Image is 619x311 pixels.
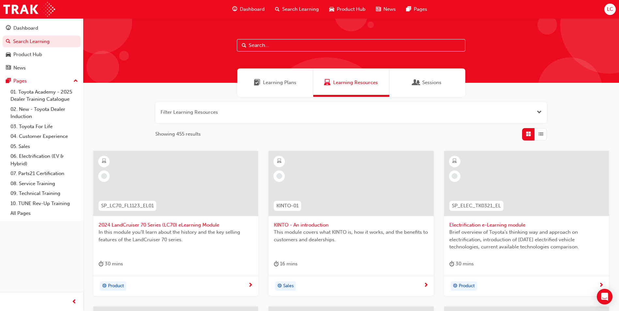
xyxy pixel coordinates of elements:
[526,130,531,138] span: Grid
[6,39,10,45] span: search-icon
[401,3,432,16] a: pages-iconPages
[99,229,253,243] span: In this module you'll learn about the history and the key selling features of the LandCruiser 70 ...
[449,260,454,268] span: duration-icon
[155,130,201,138] span: Showing 455 results
[3,2,55,17] img: Trak
[333,79,378,86] span: Learning Resources
[452,202,501,210] span: SP_ELEC_TK0321_EL
[283,282,294,290] span: Sales
[597,289,612,304] div: Open Intercom Messenger
[248,283,253,289] span: next-icon
[3,36,81,48] a: Search Learning
[242,42,246,49] span: Search
[3,75,81,87] button: Pages
[3,22,81,34] a: Dashboard
[453,282,457,290] span: target-icon
[449,229,604,251] span: Brief overview of Toyota’s thinking way and approach on electrification, introduction of [DATE] e...
[389,68,465,97] a: SessionsSessions
[102,157,106,166] span: learningResourceType_ELEARNING-icon
[277,157,282,166] span: learningResourceType_ELEARNING-icon
[444,151,609,296] a: SP_ELEC_TK0321_ELElectrification e-Learning moduleBrief overview of Toyota’s thinking way and app...
[108,282,124,290] span: Product
[276,173,282,179] span: learningRecordVerb_NONE-icon
[8,151,81,169] a: 06. Electrification (EV & Hybrid)
[3,62,81,74] a: News
[604,4,616,15] button: LC
[99,221,253,229] span: 2024 LandCruiser 70 Series (LC70) eLearning Module
[6,65,11,71] span: news-icon
[13,64,26,72] div: News
[599,283,604,289] span: next-icon
[422,79,441,86] span: Sessions
[329,5,334,13] span: car-icon
[3,21,81,75] button: DashboardSearch LearningProduct HubNews
[8,122,81,132] a: 03. Toyota For Life
[227,3,270,16] a: guage-iconDashboard
[406,5,411,13] span: pages-icon
[3,49,81,61] a: Product Hub
[274,260,298,268] div: 16 mins
[607,6,613,13] span: LC
[93,151,258,296] a: SP_LC70_FL1123_EL012024 LandCruiser 70 Series (LC70) eLearning ModuleIn this module you'll learn ...
[277,282,282,290] span: target-icon
[274,229,428,243] span: This module covers what KINTO is, how it works, and the benefits to customers and dealerships.
[337,6,365,13] span: Product Hub
[237,68,313,97] a: Learning PlansLearning Plans
[73,77,78,85] span: up-icon
[102,282,107,290] span: target-icon
[99,260,103,268] span: duration-icon
[8,131,81,141] a: 04. Customer Experience
[8,188,81,199] a: 09. Technical Training
[413,79,420,86] span: Sessions
[538,130,543,138] span: List
[240,6,265,13] span: Dashboard
[72,298,77,306] span: prev-icon
[8,169,81,179] a: 07. Parts21 Certification
[254,79,260,86] span: Learning Plans
[237,39,465,52] input: Search...
[383,6,396,13] span: News
[6,52,11,58] span: car-icon
[452,157,457,166] span: learningResourceType_ELEARNING-icon
[8,199,81,209] a: 10. TUNE Rev-Up Training
[276,202,299,210] span: KINTO-01
[324,3,371,16] a: car-iconProduct Hub
[8,141,81,152] a: 05. Sales
[8,179,81,189] a: 08. Service Training
[424,283,428,289] span: next-icon
[449,221,604,229] span: Electrification e-Learning module
[8,208,81,218] a: All Pages
[263,79,296,86] span: Learning Plans
[452,173,457,179] span: learningRecordVerb_NONE-icon
[313,68,389,97] a: Learning ResourcesLearning Resources
[6,25,11,31] span: guage-icon
[269,151,433,296] a: KINTO-01KINTO - An introductionThis module covers what KINTO is, how it works, and the benefits t...
[371,3,401,16] a: news-iconNews
[8,104,81,122] a: 02. New - Toyota Dealer Induction
[270,3,324,16] a: search-iconSearch Learning
[274,221,428,229] span: KINTO - An introduction
[414,6,427,13] span: Pages
[275,5,280,13] span: search-icon
[459,282,475,290] span: Product
[13,77,27,85] div: Pages
[537,109,542,116] button: Open the filter
[376,5,381,13] span: news-icon
[232,5,237,13] span: guage-icon
[13,24,38,32] div: Dashboard
[101,202,154,210] span: SP_LC70_FL1123_EL01
[8,87,81,104] a: 01. Toyota Academy - 2025 Dealer Training Catalogue
[282,6,319,13] span: Search Learning
[449,260,474,268] div: 30 mins
[13,51,42,58] div: Product Hub
[6,78,11,84] span: pages-icon
[99,260,123,268] div: 30 mins
[274,260,279,268] span: duration-icon
[324,79,331,86] span: Learning Resources
[101,173,107,179] span: learningRecordVerb_NONE-icon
